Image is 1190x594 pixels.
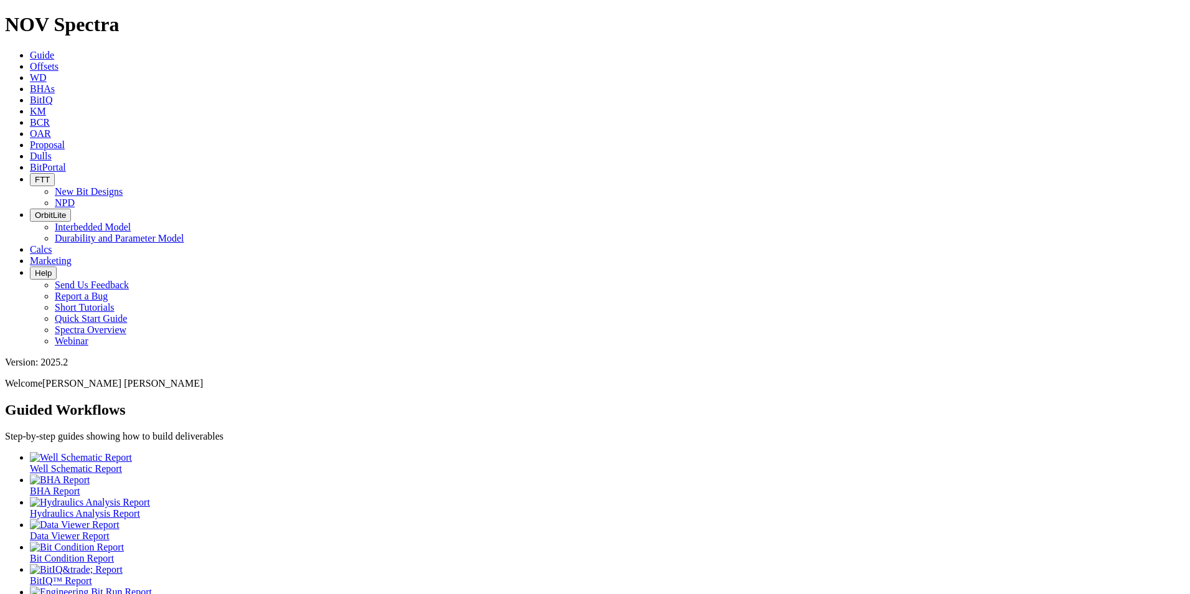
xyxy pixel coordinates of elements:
a: BitIQ&trade; Report BitIQ™ Report [30,564,1185,586]
a: BHA Report BHA Report [30,474,1185,496]
span: Hydraulics Analysis Report [30,508,140,519]
a: KM [30,106,46,116]
a: Data Viewer Report Data Viewer Report [30,519,1185,541]
a: Report a Bug [55,291,108,301]
a: Interbedded Model [55,222,131,232]
a: Webinar [55,336,88,346]
span: BHA Report [30,486,80,496]
h1: NOV Spectra [5,13,1185,36]
span: Help [35,268,52,278]
span: FTT [35,175,50,184]
span: BitIQ™ Report [30,575,92,586]
a: Quick Start Guide [55,313,127,324]
a: BitPortal [30,162,66,172]
span: OrbitLite [35,210,66,220]
img: Bit Condition Report [30,542,124,553]
img: Hydraulics Analysis Report [30,497,150,508]
p: Step-by-step guides showing how to build deliverables [5,431,1185,442]
a: Proposal [30,139,65,150]
button: OrbitLite [30,209,71,222]
p: Welcome [5,378,1185,389]
a: BHAs [30,83,55,94]
a: Short Tutorials [55,302,115,313]
a: BCR [30,117,50,128]
h2: Guided Workflows [5,402,1185,418]
a: WD [30,72,47,83]
span: Well Schematic Report [30,463,122,474]
img: BitIQ&trade; Report [30,564,123,575]
a: Calcs [30,244,52,255]
a: OAR [30,128,51,139]
img: BHA Report [30,474,90,486]
a: Bit Condition Report Bit Condition Report [30,542,1185,563]
a: Well Schematic Report Well Schematic Report [30,452,1185,474]
a: Dulls [30,151,52,161]
a: New Bit Designs [55,186,123,197]
button: FTT [30,173,55,186]
a: BitIQ [30,95,52,105]
a: NPD [55,197,75,208]
a: Marketing [30,255,72,266]
span: Data Viewer Report [30,530,110,541]
a: Hydraulics Analysis Report Hydraulics Analysis Report [30,497,1185,519]
img: Well Schematic Report [30,452,132,463]
a: Durability and Parameter Model [55,233,184,243]
a: Guide [30,50,54,60]
a: Send Us Feedback [55,280,129,290]
img: Data Viewer Report [30,519,119,530]
span: Bit Condition Report [30,553,114,563]
button: Help [30,266,57,280]
div: Version: 2025.2 [5,357,1185,368]
span: [PERSON_NAME] [PERSON_NAME] [42,378,203,389]
a: Offsets [30,61,59,72]
a: Spectra Overview [55,324,126,335]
